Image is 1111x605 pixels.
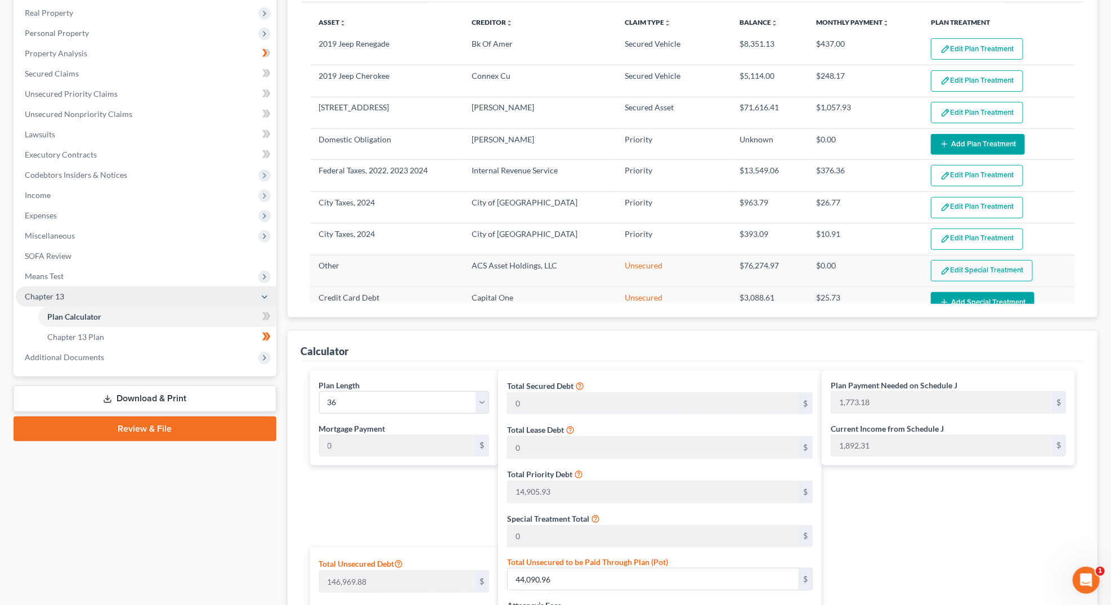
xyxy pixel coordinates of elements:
[799,481,812,503] div: $
[731,191,807,223] td: $963.79
[731,287,807,318] td: $3,088.61
[616,191,731,223] td: Priority
[807,34,922,65] td: $437.00
[931,197,1023,218] button: Edit Plan Treatment
[507,513,589,525] label: Special Treatment Total
[1073,567,1100,594] iframe: Intercom live chat
[475,435,489,456] div: $
[731,65,807,97] td: $5,114.00
[25,352,104,362] span: Additional Documents
[463,287,616,318] td: Capital One
[731,129,807,160] td: Unknown
[931,292,1034,313] button: Add Special Treatment
[507,468,572,480] label: Total Priority Debt
[25,48,87,58] span: Property Analysis
[931,38,1023,60] button: Edit Plan Treatment
[625,18,671,26] a: Claim Typeunfold_more
[319,379,360,391] label: Plan Length
[940,108,950,118] img: edit-pencil-c1479a1de80d8dea1e2430c2f745a3c6a07e9d7aa2eeffe225670001d78357a8.svg
[931,70,1023,92] button: Edit Plan Treatment
[807,223,922,255] td: $10.91
[616,34,731,65] td: Secured Vehicle
[940,171,950,181] img: edit-pencil-c1479a1de80d8dea1e2430c2f745a3c6a07e9d7aa2eeffe225670001d78357a8.svg
[16,84,276,104] a: Unsecured Priority Claims
[799,526,812,547] div: $
[508,437,799,458] input: 0.00
[616,287,731,318] td: Unsecured
[47,312,101,321] span: Plan Calculator
[940,234,950,244] img: edit-pencil-c1479a1de80d8dea1e2430c2f745a3c6a07e9d7aa2eeffe225670001d78357a8.svg
[25,292,64,301] span: Chapter 13
[310,255,463,286] td: Other
[931,165,1023,186] button: Edit Plan Treatment
[25,190,51,200] span: Income
[616,65,731,97] td: Secured Vehicle
[616,223,731,255] td: Priority
[463,223,616,255] td: City of [GEOGRAPHIC_DATA]
[25,210,57,220] span: Expenses
[25,109,132,119] span: Unsecured Nonpriority Claims
[25,129,55,139] span: Lawsuits
[940,44,950,54] img: edit-pencil-c1479a1de80d8dea1e2430c2f745a3c6a07e9d7aa2eeffe225670001d78357a8.svg
[463,65,616,97] td: Connex Cu
[731,34,807,65] td: $8,351.13
[16,64,276,84] a: Secured Claims
[25,271,64,281] span: Means Test
[507,380,574,392] label: Total Secured Debt
[25,89,118,98] span: Unsecured Priority Claims
[319,557,404,570] label: Total Unsecured Debt
[931,102,1023,123] button: Edit Plan Treatment
[508,568,799,590] input: 0.00
[1096,567,1105,576] span: 1
[38,327,276,347] a: Chapter 13 Plan
[616,97,731,128] td: Secured Asset
[472,18,513,26] a: Creditorunfold_more
[47,332,104,342] span: Chapter 13 Plan
[799,437,812,458] div: $
[16,124,276,145] a: Lawsuits
[940,203,950,212] img: edit-pencil-c1479a1de80d8dea1e2430c2f745a3c6a07e9d7aa2eeffe225670001d78357a8.svg
[25,170,127,180] span: Codebtors Insiders & Notices
[508,393,799,414] input: 0.00
[320,571,476,592] input: 0.00
[1052,392,1065,413] div: $
[463,191,616,223] td: City of [GEOGRAPHIC_DATA]
[310,97,463,128] td: [STREET_ADDRESS]
[731,97,807,128] td: $71,616.41
[816,18,889,26] a: Monthly Paymentunfold_more
[16,145,276,165] a: Executory Contracts
[25,251,71,261] span: SOFA Review
[16,104,276,124] a: Unsecured Nonpriority Claims
[940,76,950,86] img: edit-pencil-c1479a1de80d8dea1e2430c2f745a3c6a07e9d7aa2eeffe225670001d78357a8.svg
[731,255,807,286] td: $76,274.97
[807,65,922,97] td: $248.17
[16,246,276,266] a: SOFA Review
[463,97,616,128] td: [PERSON_NAME]
[1052,435,1065,456] div: $
[831,379,957,391] label: Plan Payment Needed on Schedule J
[14,386,276,412] a: Download & Print
[882,20,889,26] i: unfold_more
[799,393,812,414] div: $
[508,526,799,547] input: 0.00
[616,255,731,286] td: Unsecured
[931,134,1025,155] button: Add Plan Treatment
[301,344,349,358] div: Calculator
[807,287,922,318] td: $25.73
[807,255,922,286] td: $0.00
[310,287,463,318] td: Credit Card Debt
[310,160,463,191] td: Federal Taxes, 2022, 2023 2024
[807,97,922,128] td: $1,057.93
[664,20,671,26] i: unfold_more
[463,160,616,191] td: Internal Revenue Service
[831,435,1052,456] input: 0.00
[463,34,616,65] td: Bk Of Amer
[310,129,463,160] td: Domestic Obligation
[310,191,463,223] td: City Taxes, 2024
[831,392,1052,413] input: 0.00
[731,223,807,255] td: $393.09
[14,416,276,441] a: Review & File
[319,18,347,26] a: Assetunfold_more
[25,150,97,159] span: Executory Contracts
[310,34,463,65] td: 2019 Jeep Renegade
